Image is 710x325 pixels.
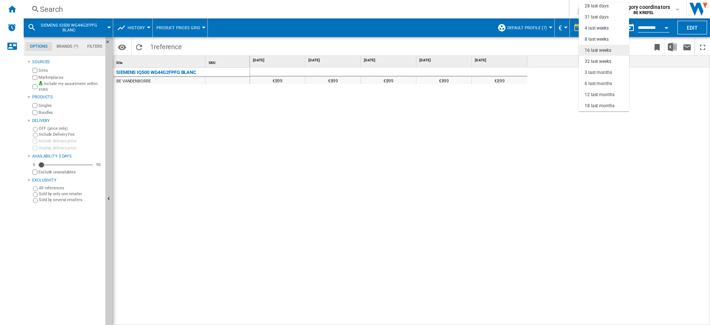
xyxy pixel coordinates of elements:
div: 32 last weeks [585,58,611,65]
div: 6 last months [585,81,612,87]
div: 16 last weeks [585,47,611,54]
div: 18 last months [585,103,615,109]
div: 8 last weeks [585,36,609,43]
div: 4 last weeks [585,25,609,31]
div: 12 last months [585,92,615,98]
div: 3 last months [585,70,612,76]
div: 28 last days [585,3,609,9]
div: 31 last days [585,14,609,20]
